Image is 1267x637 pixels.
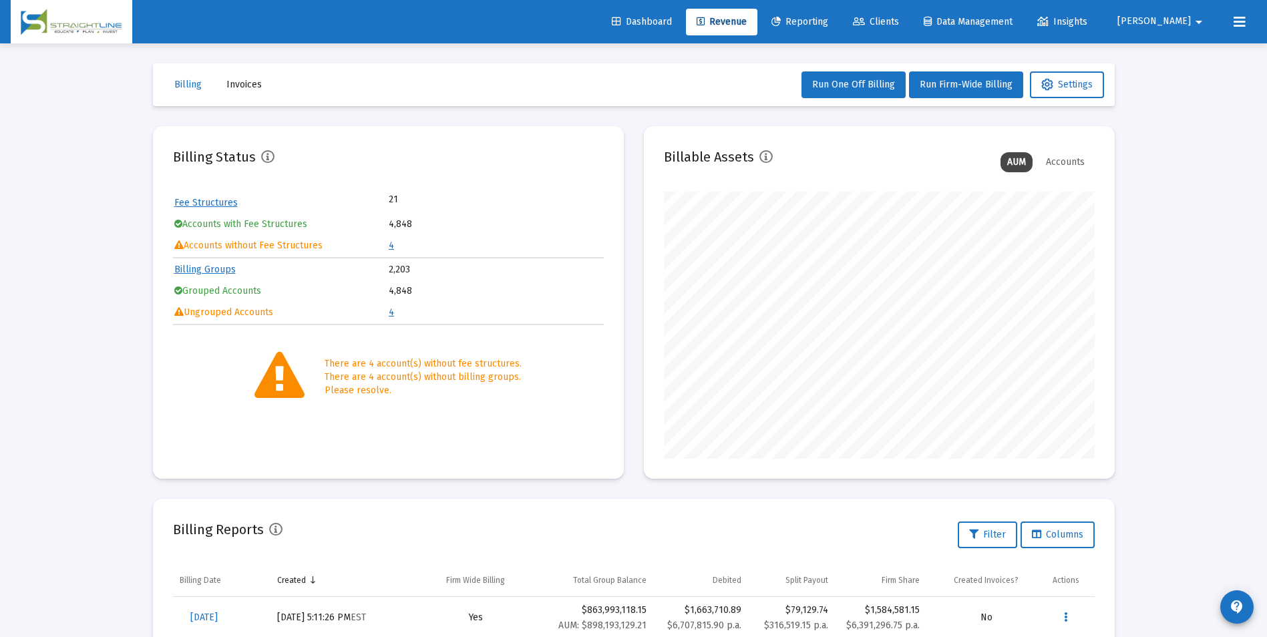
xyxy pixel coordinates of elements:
[270,564,417,596] td: Column Created
[325,357,522,371] div: There are 4 account(s) without fee structures.
[1027,9,1098,35] a: Insights
[909,71,1023,98] button: Run Firm-Wide Billing
[573,575,647,586] div: Total Group Balance
[660,604,741,617] div: $1,663,710.89
[389,193,496,206] td: 21
[174,281,388,301] td: Grouped Accounts
[697,16,747,27] span: Revenue
[686,9,757,35] a: Revenue
[1001,152,1033,172] div: AUM
[835,564,926,596] td: Column Firm Share
[1101,8,1223,35] button: [PERSON_NAME]
[853,16,899,27] span: Clients
[882,575,920,586] div: Firm Share
[801,71,906,98] button: Run One Off Billing
[764,620,828,631] small: $316,519.15 p.a.
[933,611,1039,624] div: No
[1046,564,1095,596] td: Column Actions
[612,16,672,27] span: Dashboard
[1117,16,1191,27] span: [PERSON_NAME]
[558,620,647,631] small: AUM: $898,193,129.21
[812,79,895,90] span: Run One Off Billing
[174,197,238,208] a: Fee Structures
[1053,575,1079,586] div: Actions
[389,240,394,251] a: 4
[954,575,1019,586] div: Created Invoices?
[417,564,534,596] td: Column Firm Wide Billing
[1037,16,1087,27] span: Insights
[174,214,388,234] td: Accounts with Fee Structures
[277,575,306,586] div: Created
[785,575,828,586] div: Split Payout
[664,146,754,168] h2: Billable Assets
[761,9,839,35] a: Reporting
[713,575,741,586] div: Debited
[1039,152,1091,172] div: Accounts
[667,620,741,631] small: $6,707,815.90 p.a.
[1032,529,1083,540] span: Columns
[325,371,522,384] div: There are 4 account(s) without billing groups.
[958,521,1017,548] button: Filter
[601,9,683,35] a: Dashboard
[190,612,218,623] span: [DATE]
[226,79,262,90] span: Invoices
[969,529,1006,540] span: Filter
[180,575,221,586] div: Billing Date
[842,9,910,35] a: Clients
[389,281,602,301] td: 4,848
[842,604,920,617] div: $1,584,581.15
[924,16,1013,27] span: Data Management
[913,9,1023,35] a: Data Management
[164,71,212,98] button: Billing
[846,620,920,631] small: $6,391,296.75 p.a.
[325,384,522,397] div: Please resolve.
[1229,599,1245,615] mat-icon: contact_support
[389,260,602,280] td: 2,203
[1191,9,1207,35] mat-icon: arrow_drop_down
[173,564,271,596] td: Column Billing Date
[1021,521,1095,548] button: Columns
[755,604,828,632] div: $79,129.74
[216,71,273,98] button: Invoices
[21,9,122,35] img: Dashboard
[424,611,528,624] div: Yes
[351,612,366,623] small: EST
[173,519,264,540] h2: Billing Reports
[389,214,602,234] td: 4,848
[389,306,394,318] a: 4
[1041,79,1093,90] span: Settings
[534,564,654,596] td: Column Total Group Balance
[926,564,1046,596] td: Column Created Invoices?
[180,604,228,631] a: [DATE]
[446,575,505,586] div: Firm Wide Billing
[541,604,647,632] div: $863,993,118.15
[174,302,388,323] td: Ungrouped Accounts
[174,79,202,90] span: Billing
[1030,71,1104,98] button: Settings
[277,611,411,624] div: [DATE] 5:11:26 PM
[174,236,388,256] td: Accounts without Fee Structures
[920,79,1013,90] span: Run Firm-Wide Billing
[173,146,256,168] h2: Billing Status
[653,564,748,596] td: Column Debited
[174,264,236,275] a: Billing Groups
[748,564,835,596] td: Column Split Payout
[771,16,828,27] span: Reporting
